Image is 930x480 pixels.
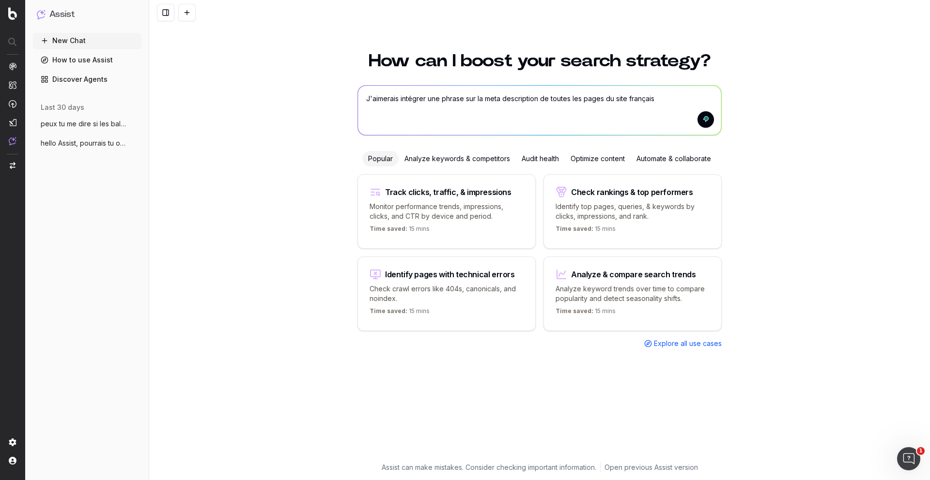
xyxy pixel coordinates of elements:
img: Botify logo [8,7,17,20]
p: 15 mins [556,225,616,237]
div: Check rankings & top performers [571,188,693,196]
textarea: To enrich screen reader interactions, please activate Accessibility in Grammarly extension settings [358,86,721,135]
h1: How can I boost your search strategy? [357,52,722,70]
p: 15 mins [370,225,430,237]
div: Analyze keywords & competitors [399,151,516,166]
p: 15 mins [556,307,616,319]
p: Monitor performance trends, impressions, clicks, and CTR by device and period. [370,202,524,221]
p: Analyze keyword trends over time to compare popularity and detect seasonality shifts. [556,284,710,303]
span: Time saved: [556,307,593,315]
span: Explore all use cases [654,339,722,348]
span: Time saved: [556,225,593,232]
p: Assist can make mistakes. Consider checking important information. [382,463,596,472]
div: Audit health [516,151,565,166]
a: Open previous Assist version [604,463,698,472]
a: Explore all use cases [644,339,722,348]
div: Track clicks, traffic, & impressions [385,188,511,196]
a: How to use Assist [33,52,141,68]
div: Automate & collaborate [631,151,717,166]
div: Popular [362,151,399,166]
p: Identify top pages, queries, & keywords by clicks, impressions, and rank. [556,202,710,221]
span: Time saved: [370,225,407,232]
button: hello Assist, pourrais tu optimiser le S [33,135,141,151]
img: Activation [9,100,16,108]
div: Identify pages with technical errors [385,270,515,278]
img: Assist [9,137,16,145]
img: Studio [9,119,16,126]
span: last 30 days [41,103,84,112]
img: Assist [37,10,46,19]
button: New Chat [33,33,141,48]
img: Switch project [10,162,15,169]
p: Check crawl errors like 404s, canonicals, and noindex. [370,284,524,303]
span: peux tu me dire si les balises hreflang [41,119,126,129]
img: Intelligence [9,81,16,89]
button: Assist [37,8,138,21]
div: Optimize content [565,151,631,166]
img: Setting [9,438,16,446]
span: Time saved: [370,307,407,315]
img: My account [9,457,16,465]
span: hello Assist, pourrais tu optimiser le S [41,138,126,148]
h1: Assist [49,8,75,21]
iframe: Intercom live chat [897,447,920,470]
a: Discover Agents [33,72,141,87]
div: Analyze & compare search trends [571,270,696,278]
img: Analytics [9,62,16,70]
button: peux tu me dire si les balises hreflang [33,116,141,132]
span: 1 [917,447,925,455]
p: 15 mins [370,307,430,319]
